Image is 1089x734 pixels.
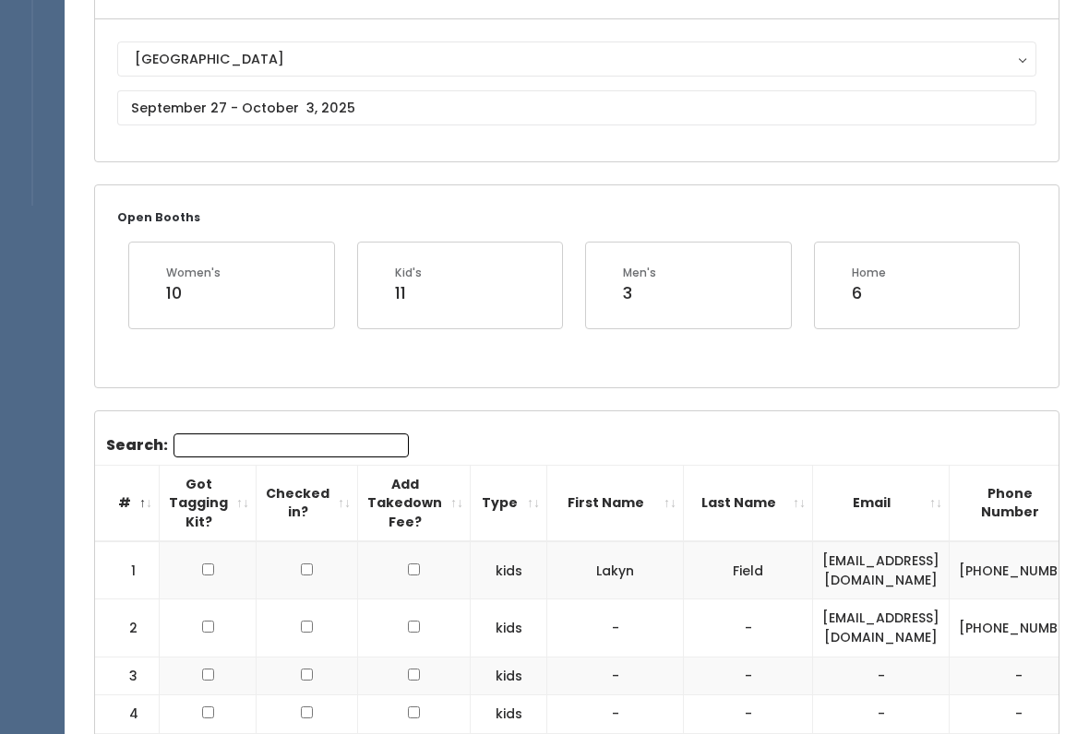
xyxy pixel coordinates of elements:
[950,657,1089,695] td: -
[174,433,409,457] input: Search:
[623,281,656,305] div: 3
[358,465,471,541] th: Add Takedown Fee?: activate to sort column ascending
[950,541,1089,599] td: [PHONE_NUMBER]
[117,90,1036,125] input: September 27 - October 3, 2025
[950,465,1089,541] th: Phone Number: activate to sort column ascending
[135,49,1019,69] div: [GEOGRAPHIC_DATA]
[852,281,886,305] div: 6
[471,465,547,541] th: Type: activate to sort column ascending
[813,541,950,599] td: [EMAIL_ADDRESS][DOMAIN_NAME]
[166,281,221,305] div: 10
[950,599,1089,657] td: [PHONE_NUMBER]
[547,541,684,599] td: Lakyn
[160,465,257,541] th: Got Tagging Kit?: activate to sort column ascending
[684,695,813,734] td: -
[813,465,950,541] th: Email: activate to sort column ascending
[117,209,200,225] small: Open Booths
[623,265,656,281] div: Men's
[684,465,813,541] th: Last Name: activate to sort column ascending
[471,657,547,695] td: kids
[471,541,547,599] td: kids
[813,599,950,657] td: [EMAIL_ADDRESS][DOMAIN_NAME]
[813,657,950,695] td: -
[166,265,221,281] div: Women's
[117,41,1036,77] button: [GEOGRAPHIC_DATA]
[95,599,160,657] td: 2
[395,265,422,281] div: Kid's
[547,695,684,734] td: -
[95,465,160,541] th: #: activate to sort column descending
[684,657,813,695] td: -
[395,281,422,305] div: 11
[852,265,886,281] div: Home
[95,657,160,695] td: 3
[813,695,950,734] td: -
[950,695,1089,734] td: -
[95,695,160,734] td: 4
[106,433,409,457] label: Search:
[257,465,358,541] th: Checked in?: activate to sort column ascending
[547,465,684,541] th: First Name: activate to sort column ascending
[95,541,160,599] td: 1
[547,599,684,657] td: -
[471,599,547,657] td: kids
[684,541,813,599] td: Field
[684,599,813,657] td: -
[547,657,684,695] td: -
[471,695,547,734] td: kids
